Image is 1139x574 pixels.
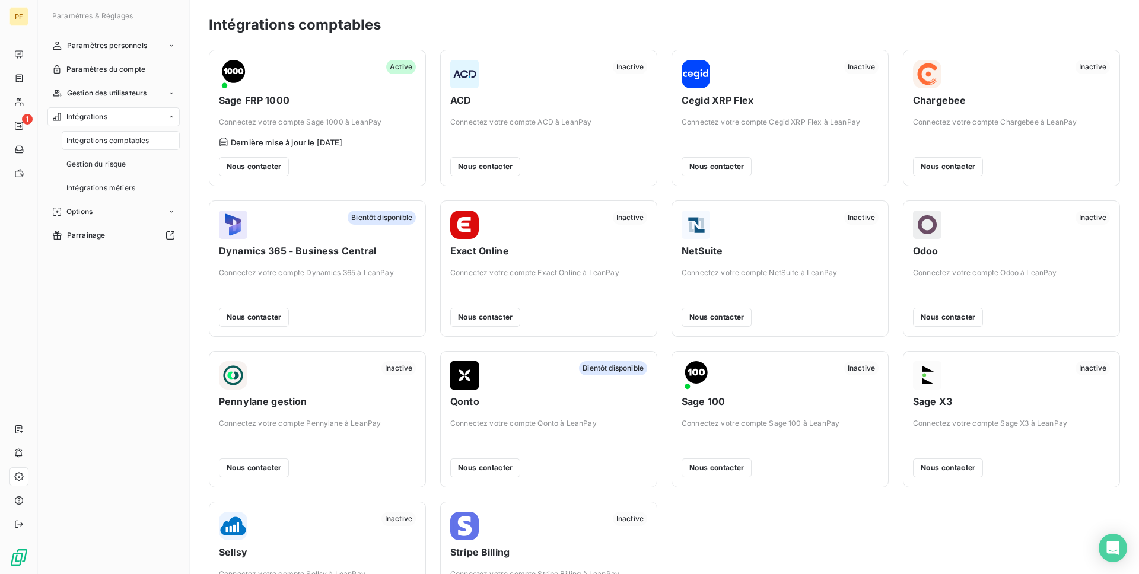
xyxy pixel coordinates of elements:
[381,512,416,526] span: Inactive
[682,394,879,409] span: Sage 100
[66,159,126,170] span: Gestion du risque
[450,308,520,327] button: Nous contacter
[613,60,647,74] span: Inactive
[682,117,879,127] span: Connectez votre compte Cegid XRP Flex à LeanPay
[47,60,180,79] a: Paramètres du compte
[219,117,416,127] span: Connectez votre compte Sage 1000 à LeanPay
[219,157,289,176] button: Nous contacter
[67,88,147,98] span: Gestion des utilisateurs
[67,230,106,241] span: Parrainage
[450,157,520,176] button: Nous contacter
[450,211,479,239] img: Exact Online logo
[844,211,879,225] span: Inactive
[231,138,343,147] span: Dernière mise à jour le [DATE]
[381,361,416,375] span: Inactive
[913,458,983,477] button: Nous contacter
[844,60,879,74] span: Inactive
[62,131,180,150] a: Intégrations comptables
[913,211,941,239] img: Odoo logo
[47,226,180,245] a: Parrainage
[219,545,416,559] span: Sellsy
[450,361,479,390] img: Qonto logo
[52,11,133,20] span: Paramètres & Réglages
[219,267,416,278] span: Connectez votre compte Dynamics 365 à LeanPay
[219,418,416,429] span: Connectez votre compte Pennylane à LeanPay
[682,458,752,477] button: Nous contacter
[9,548,28,567] img: Logo LeanPay
[450,394,647,409] span: Qonto
[450,60,479,88] img: ACD logo
[844,361,879,375] span: Inactive
[682,211,710,239] img: NetSuite logo
[1076,60,1110,74] span: Inactive
[219,458,289,477] button: Nous contacter
[219,308,289,327] button: Nous contacter
[219,244,416,258] span: Dynamics 365 - Business Central
[913,60,941,88] img: Chargebee logo
[1076,361,1110,375] span: Inactive
[913,308,983,327] button: Nous contacter
[219,394,416,409] span: Pennylane gestion
[386,60,416,74] span: Active
[450,512,479,540] img: Stripe Billing logo
[450,117,647,127] span: Connectez votre compte ACD à LeanPay
[66,135,149,146] span: Intégrations comptables
[348,211,416,225] span: Bientôt disponible
[613,512,647,526] span: Inactive
[1076,211,1110,225] span: Inactive
[682,267,879,278] span: Connectez votre compte NetSuite à LeanPay
[913,418,1110,429] span: Connectez votre compte Sage X3 à LeanPay
[62,155,180,174] a: Gestion du risque
[450,418,647,429] span: Connectez votre compte Qonto à LeanPay
[682,244,879,258] span: NetSuite
[67,40,147,51] span: Paramètres personnels
[219,361,247,390] img: Pennylane gestion logo
[579,361,647,375] span: Bientôt disponible
[66,111,107,122] span: Intégrations
[219,60,247,88] img: Sage FRP 1000 logo
[450,267,647,278] span: Connectez votre compte Exact Online à LeanPay
[682,308,752,327] button: Nous contacter
[682,361,710,390] img: Sage 100 logo
[62,178,180,197] a: Intégrations métiers
[913,93,1110,107] span: Chargebee
[913,157,983,176] button: Nous contacter
[682,60,710,88] img: Cegid XRP Flex logo
[913,361,941,390] img: Sage X3 logo
[66,206,93,217] span: Options
[682,157,752,176] button: Nous contacter
[913,394,1110,409] span: Sage X3
[66,64,145,75] span: Paramètres du compte
[1099,534,1127,562] div: Open Intercom Messenger
[219,512,247,540] img: Sellsy logo
[913,117,1110,127] span: Connectez votre compte Chargebee à LeanPay
[450,244,647,258] span: Exact Online
[450,458,520,477] button: Nous contacter
[913,244,1110,258] span: Odoo
[66,183,135,193] span: Intégrations métiers
[219,211,247,239] img: Dynamics 365 - Business Central logo
[682,418,879,429] span: Connectez votre compte Sage 100 à LeanPay
[613,211,647,225] span: Inactive
[450,545,647,559] span: Stripe Billing
[913,267,1110,278] span: Connectez votre compte Odoo à LeanPay
[209,14,381,36] h3: Intégrations comptables
[219,93,416,107] span: Sage FRP 1000
[22,114,33,125] span: 1
[682,93,879,107] span: Cegid XRP Flex
[9,7,28,26] div: PF
[450,93,647,107] span: ACD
